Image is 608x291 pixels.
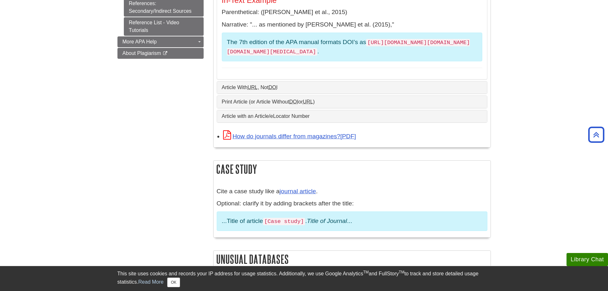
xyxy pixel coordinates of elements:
sup: TM [363,270,369,274]
abbr: Digital Object Identifier. This is the string of numbers associated with a particular article. No... [289,99,298,104]
a: Print Article (or Article WithoutDOIorURL) [222,99,482,105]
abbr: Uniform Resource Locator. This is the web/URL address found in the address bar of a webpage. [247,85,258,90]
span: About Plagiarism [123,50,161,56]
p: Cite a case study like a . [217,187,487,196]
span: More APA Help [123,39,157,44]
p: Parenthetical: ([PERSON_NAME] et al., 2015) [222,8,482,17]
p: Optional: clarify it by adding brackets after the title: [217,199,487,208]
h2: Unusual Databases [214,251,491,268]
em: Title of Journal [307,218,347,224]
div: This site uses cookies and records your IP address for usage statistics. Additionally, we use Goo... [117,270,491,287]
sup: TM [399,270,404,274]
a: Read More [138,279,163,285]
code: [URL][DOMAIN_NAME][DOMAIN_NAME][DOMAIN_NAME][MEDICAL_DATA] [227,39,470,56]
a: About Plagiarism [117,48,204,59]
a: Back to Top [586,130,606,139]
a: Link opens in new window [223,133,356,140]
a: More APA Help [117,36,204,47]
p: The 7th edition of the APA manual formats DOI’s as . [227,38,477,56]
button: Close [167,278,180,287]
a: journal article [280,188,316,195]
button: Library Chat [567,253,608,266]
a: Article WithURL, NotDOI [222,85,482,90]
a: Reference List - Video Tutorials [124,17,204,36]
h2: Case Study [214,161,491,178]
abbr: Uniform Resource Locator. This is the web/URL address found in the address bar of a webpage. [303,99,313,104]
p: ...Title of article . ... [217,211,487,231]
code: [Case study] [263,218,305,225]
a: Article with an Article/eLocator Number [222,113,482,119]
i: This link opens in a new window [162,51,168,56]
abbr: Digital Object Identifier. This is the string of numbers associated with a particular article. No... [268,85,277,90]
p: Narrative: "... as mentioned by [PERSON_NAME] et al. (2015)," [222,20,482,29]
